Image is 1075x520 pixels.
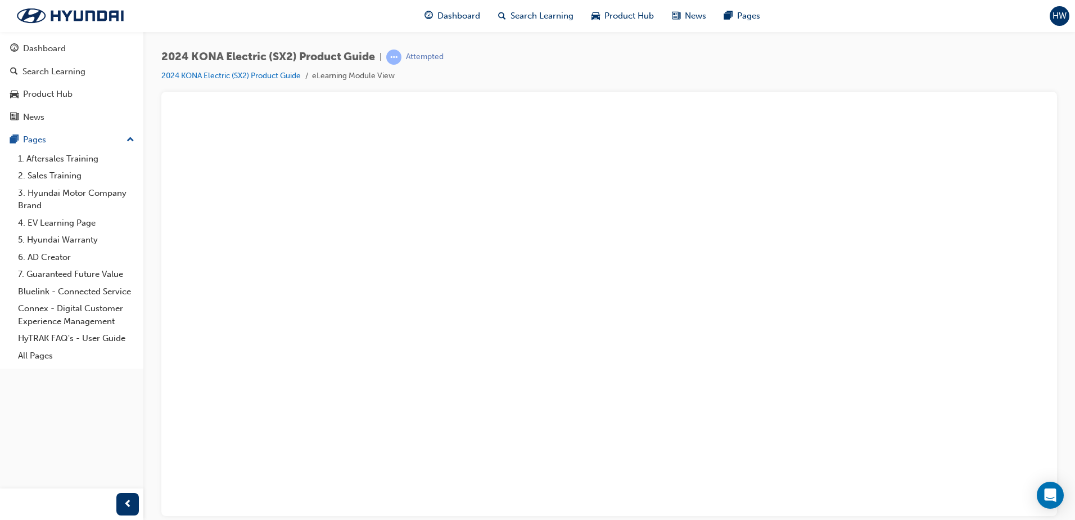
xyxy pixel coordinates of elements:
a: news-iconNews [663,5,715,28]
div: Dashboard [23,42,66,55]
a: News [4,107,139,128]
a: 6. AD Creator [13,249,139,266]
a: 7. Guaranteed Future Value [13,266,139,283]
a: search-iconSearch Learning [489,5,582,28]
span: Product Hub [604,10,654,23]
a: Search Learning [4,61,139,82]
a: 2. Sales Training [13,167,139,185]
span: pages-icon [10,135,19,145]
span: | [380,51,382,64]
button: DashboardSearch LearningProduct HubNews [4,36,139,129]
span: news-icon [10,113,19,123]
button: Pages [4,129,139,150]
span: search-icon [498,9,506,23]
a: car-iconProduct Hub [582,5,663,28]
span: news-icon [672,9,680,23]
span: Pages [737,10,760,23]
span: prev-icon [124,497,132,512]
span: 2024 KONA Electric (SX2) Product Guide [161,51,375,64]
a: 4. EV Learning Page [13,214,139,232]
span: pages-icon [724,9,733,23]
a: All Pages [13,347,139,365]
span: guage-icon [424,9,433,23]
a: Connex - Digital Customer Experience Management [13,300,139,330]
a: guage-iconDashboard [415,5,489,28]
span: HW [1053,10,1067,23]
li: eLearning Module View [312,70,395,83]
span: search-icon [10,67,18,77]
a: Product Hub [4,84,139,105]
span: News [685,10,706,23]
div: News [23,111,44,124]
a: 2024 KONA Electric (SX2) Product Guide [161,71,301,80]
span: car-icon [10,89,19,100]
a: 5. Hyundai Warranty [13,231,139,249]
span: Search Learning [511,10,573,23]
div: Pages [23,133,46,146]
span: guage-icon [10,44,19,54]
div: Product Hub [23,88,73,101]
a: 3. Hyundai Motor Company Brand [13,185,139,214]
div: Attempted [406,52,444,62]
span: learningRecordVerb_ATTEMPT-icon [386,50,401,65]
a: Dashboard [4,38,139,59]
span: car-icon [591,9,600,23]
button: HW [1050,6,1069,26]
a: pages-iconPages [715,5,769,28]
a: 1. Aftersales Training [13,150,139,168]
a: Bluelink - Connected Service [13,283,139,301]
img: Trak [6,4,135,28]
span: up-icon [127,133,134,147]
a: HyTRAK FAQ's - User Guide [13,330,139,347]
span: Dashboard [437,10,480,23]
div: Search Learning [22,65,85,78]
div: Open Intercom Messenger [1037,482,1064,509]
